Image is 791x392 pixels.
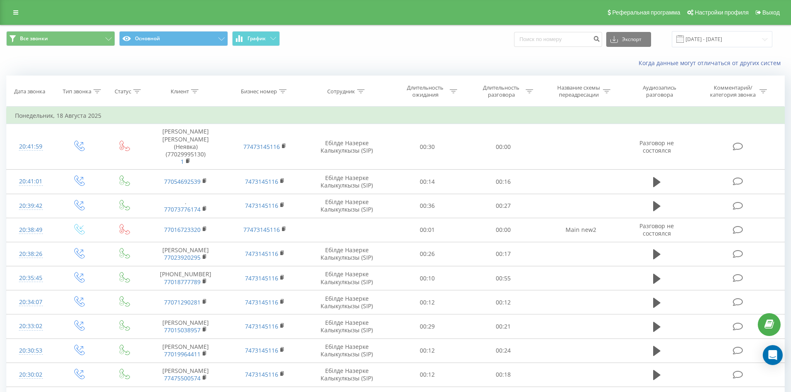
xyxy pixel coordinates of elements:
td: 00:16 [465,170,541,194]
div: 20:34:07 [15,294,47,310]
td: 00:01 [389,218,465,242]
td: 00:12 [465,290,541,314]
td: 00:00 [465,218,541,242]
td: Ебілде Назерке Калыкулкызы (SIP) [304,314,389,338]
div: 20:38:49 [15,222,47,238]
td: 00:30 [389,124,465,170]
a: 77019964411 [164,350,201,358]
a: 77054692539 [164,178,201,185]
a: 77015038957 [164,326,201,334]
a: 77073776174 [164,205,201,213]
td: Ебілде Назерке Калыкулкызы (SIP) [304,290,389,314]
td: Ебілде Назерке Калыкулкызы (SIP) [304,194,389,218]
span: Выход [762,9,780,16]
button: График [232,31,280,46]
div: Комментарий/категория звонка [709,84,757,98]
td: 00:21 [465,314,541,338]
a: 77023920295 [164,253,201,261]
div: 20:35:45 [15,270,47,286]
div: 20:41:59 [15,139,47,155]
a: 7473145116 [245,370,278,378]
td: [PERSON_NAME] [146,363,225,387]
a: 7473145116 [245,298,278,306]
div: Дата звонка [14,88,45,95]
span: График [247,36,266,41]
input: Поиск по номеру [514,32,602,47]
td: Ебілде Назерке Калыкулкызы (SIP) [304,338,389,363]
span: Разговор не состоялся [639,139,674,154]
td: . [146,194,225,218]
td: 00:18 [465,363,541,387]
a: 7473145116 [245,250,278,258]
td: Ебілде Назерке Калыкулкызы (SIP) [304,266,389,290]
button: Основной [119,31,228,46]
td: [PERSON_NAME] [146,242,225,266]
div: 20:39:42 [15,198,47,214]
a: 7473145116 [245,322,278,330]
td: Ебілде Назерке Калыкулкызы (SIP) [304,124,389,170]
td: 00:10 [389,266,465,290]
div: Длительность ожидания [403,84,448,98]
a: 7473145116 [245,274,278,282]
td: [PERSON_NAME] [PERSON_NAME](Неявка) (77029995130) [146,124,225,170]
a: 77018777789 [164,278,201,286]
button: Экспорт [606,32,651,47]
div: 20:41:01 [15,173,47,190]
td: [PERSON_NAME] [146,338,225,363]
div: 20:38:26 [15,246,47,262]
a: 1 [181,158,184,166]
span: Разговор не состоялся [639,222,674,237]
div: 20:33:02 [15,318,47,334]
td: 00:55 [465,266,541,290]
td: [PHONE_NUMBER] [146,266,225,290]
div: 20:30:53 [15,343,47,359]
a: 77016723320 [164,226,201,234]
td: 00:24 [465,338,541,363]
div: Название схемы переадресации [556,84,601,98]
div: Аудиозапись разговора [632,84,686,98]
div: Тип звонка [63,88,91,95]
span: Все звонки [20,35,48,42]
div: Статус [115,88,131,95]
a: 77475500574 [164,374,201,382]
td: 00:17 [465,242,541,266]
a: Когда данные могут отличаться от других систем [639,59,785,67]
td: Main new2 [541,218,620,242]
a: 7473145116 [245,202,278,209]
div: Open Intercom Messenger [763,345,783,365]
div: Длительность разговора [479,84,524,98]
div: Клиент [171,88,189,95]
td: 00:27 [465,194,541,218]
a: 77071290281 [164,298,201,306]
span: Настройки профиля [695,9,749,16]
a: 7473145116 [245,346,278,354]
td: 00:36 [389,194,465,218]
div: Бизнес номер [241,88,277,95]
td: 00:12 [389,338,465,363]
td: 00:26 [389,242,465,266]
td: 00:14 [389,170,465,194]
td: 00:12 [389,290,465,314]
td: Ебілде Назерке Калыкулкызы (SIP) [304,363,389,387]
div: Сотрудник [327,88,355,95]
td: 00:00 [465,124,541,170]
a: 77473145116 [243,143,280,151]
td: Ебілде Назерке Калыкулкызы (SIP) [304,242,389,266]
a: 77473145116 [243,226,280,234]
span: Реферальная программа [612,9,680,16]
a: 7473145116 [245,178,278,185]
div: 20:30:02 [15,367,47,383]
td: [PERSON_NAME] [146,314,225,338]
td: 00:12 [389,363,465,387]
td: Ебілде Назерке Калыкулкызы (SIP) [304,170,389,194]
td: 00:29 [389,314,465,338]
td: Понедельник, 18 Августа 2025 [7,107,785,124]
button: Все звонки [6,31,115,46]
